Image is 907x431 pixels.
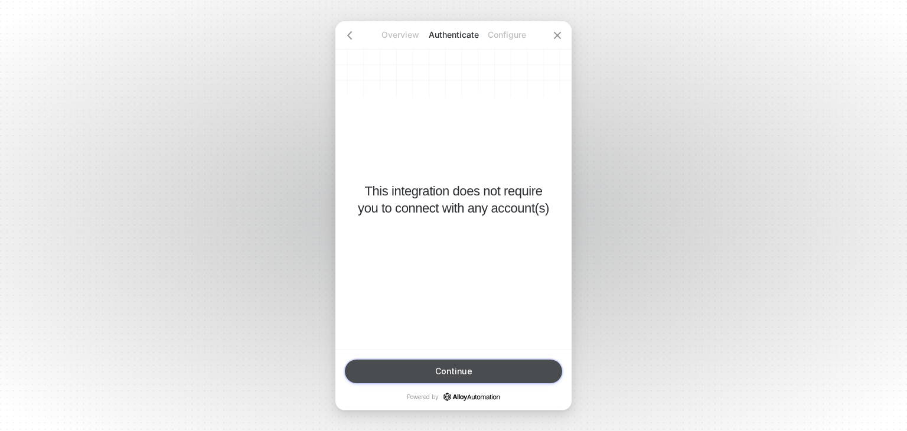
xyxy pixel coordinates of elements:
div: Continue [435,367,472,376]
span: icon-close [553,31,562,40]
p: Configure [480,29,533,41]
p: Authenticate [427,29,480,41]
p: Powered by [407,393,500,401]
p: Overview [374,29,427,41]
button: Continue [345,360,562,383]
a: icon-success [443,393,500,401]
span: icon-arrow-left [345,31,354,40]
p: This integration does not require you to connect with any account(s) [354,182,553,217]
